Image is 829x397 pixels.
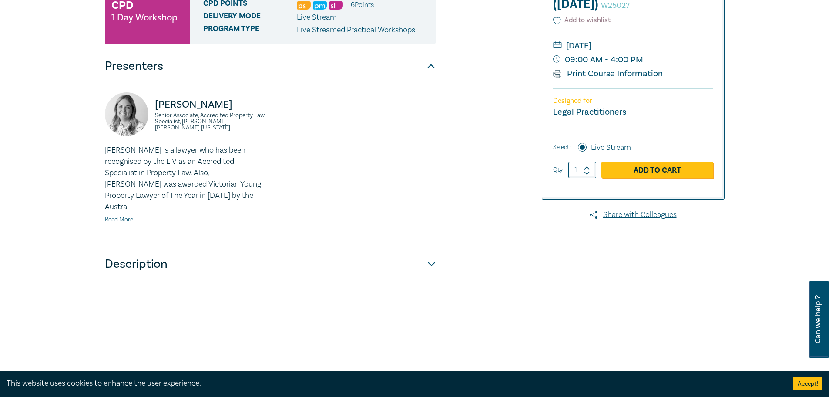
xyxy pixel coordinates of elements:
small: W25027 [601,0,630,10]
div: This website uses cookies to enhance the user experience. [7,378,780,389]
a: Read More [105,216,133,224]
span: Live Stream [297,12,337,22]
button: Presenters [105,53,436,79]
img: Professional Skills [297,1,311,10]
button: Accept cookies [793,377,822,390]
button: Description [105,251,436,277]
p: Designed for [553,97,713,105]
img: https://s3.ap-southeast-2.amazonaws.com/leo-cussen-store-production-content/Contacts/Lydia%20East... [105,92,148,136]
small: [DATE] [553,39,713,53]
a: Print Course Information [553,68,663,79]
span: Can we help ? [814,286,822,353]
img: Substantive Law [329,1,343,10]
a: Share with Colleagues [542,209,725,221]
img: Practice Management & Business Skills [313,1,327,10]
small: Senior Associate, Accredited Property Law Specialist, [PERSON_NAME] [PERSON_NAME] [US_STATE] [155,112,265,131]
p: [PERSON_NAME] [155,98,265,112]
span: Select: [553,143,571,152]
span: Delivery Mode [203,12,297,23]
label: Qty [553,165,563,175]
small: 1 Day Workshop [111,13,178,22]
a: Add to Cart [601,162,713,178]
p: [PERSON_NAME] is a lawyer who has been recognised by the LIV as an Accredited Specialist in Prope... [105,145,265,213]
button: Add to wishlist [553,15,611,25]
label: Live Stream [591,142,631,153]
small: 09:00 AM - 4:00 PM [553,53,713,67]
p: Live Streamed Practical Workshops [297,24,415,36]
input: 1 [568,162,596,178]
span: Program type [203,24,297,36]
small: Legal Practitioners [553,106,626,118]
